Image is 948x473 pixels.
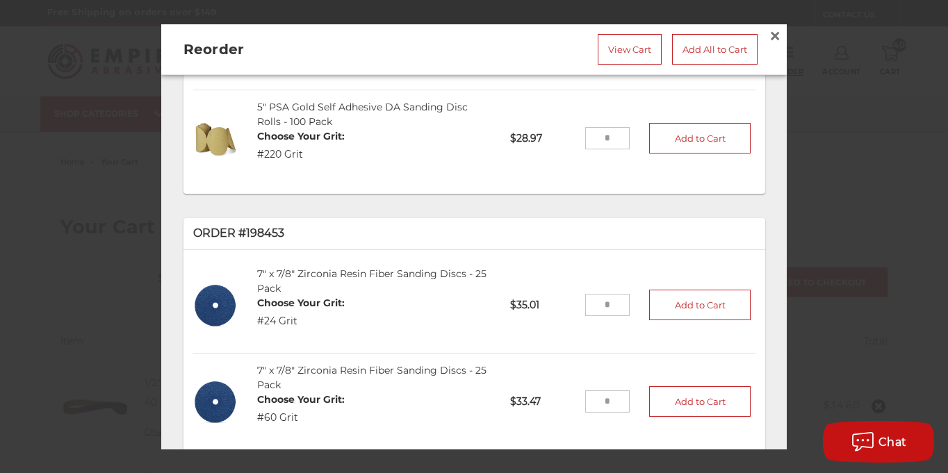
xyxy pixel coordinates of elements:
dd: #60 Grit [257,410,345,425]
p: $28.97 [500,121,585,155]
a: 5" PSA Gold Self Adhesive DA Sanding Disc Rolls - 100 Pack [257,101,468,128]
dd: #24 Grit [257,314,345,329]
a: Close [764,24,786,47]
p: $33.47 [500,384,585,418]
span: × [769,22,781,49]
img: 7 [193,379,238,424]
p: Order #198453 [193,225,755,242]
button: Add to Cart [649,123,751,153]
button: Chat [823,421,934,463]
a: Add All to Cart [672,33,758,64]
dt: Choose Your Grit: [257,296,345,310]
img: 7 [193,283,238,328]
a: 7" x 7/8" Zirconia Resin Fiber Sanding Discs - 25 Pack [257,364,487,391]
dt: Choose Your Grit: [257,129,345,144]
span: Chat [878,435,907,449]
a: View Cart [598,33,662,64]
img: 5 [193,116,238,161]
p: $35.01 [500,288,585,322]
h2: Reorder [183,38,413,59]
button: Add to Cart [649,386,751,417]
dd: #220 Grit [257,147,345,162]
a: 7" x 7/8" Zirconia Resin Fiber Sanding Discs - 25 Pack [257,267,487,294]
dt: Choose Your Grit: [257,392,345,407]
button: Add to Cart [649,290,751,320]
